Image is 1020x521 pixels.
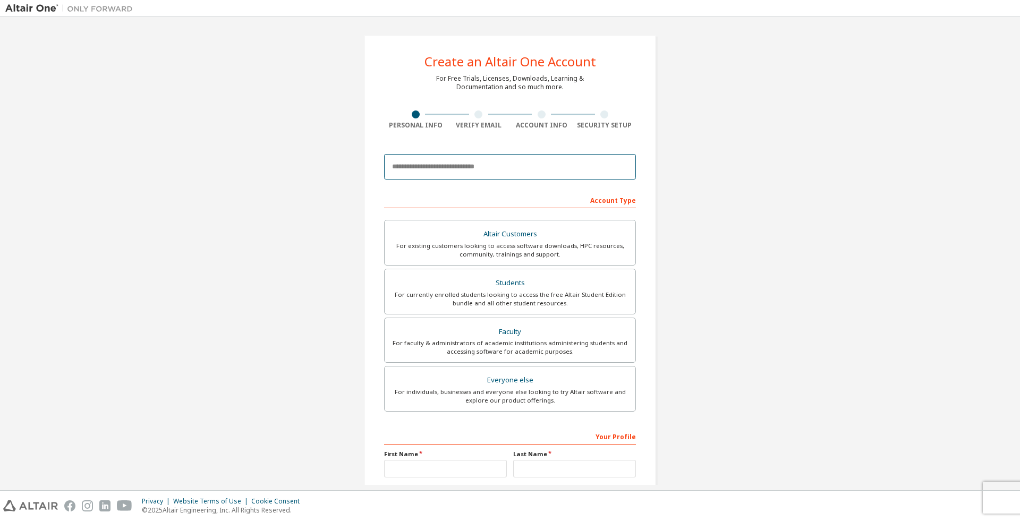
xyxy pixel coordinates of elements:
div: Verify Email [447,121,511,130]
img: instagram.svg [82,500,93,511]
p: © 2025 Altair Engineering, Inc. All Rights Reserved. [142,506,306,515]
div: For currently enrolled students looking to access the free Altair Student Edition bundle and all ... [391,291,629,308]
div: For faculty & administrators of academic institutions administering students and accessing softwa... [391,339,629,356]
img: linkedin.svg [99,500,110,511]
div: Account Info [510,121,573,130]
div: For existing customers looking to access software downloads, HPC resources, community, trainings ... [391,242,629,259]
div: Create an Altair One Account [424,55,596,68]
div: For Free Trials, Licenses, Downloads, Learning & Documentation and so much more. [436,74,584,91]
img: Altair One [5,3,138,14]
div: Account Type [384,191,636,208]
label: Last Name [513,450,636,458]
div: Personal Info [384,121,447,130]
img: youtube.svg [117,500,132,511]
div: Security Setup [573,121,636,130]
div: Faculty [391,324,629,339]
div: For individuals, businesses and everyone else looking to try Altair software and explore our prod... [391,388,629,405]
img: facebook.svg [64,500,75,511]
div: Privacy [142,497,173,506]
div: Your Profile [384,428,636,445]
label: First Name [384,450,507,458]
div: Students [391,276,629,291]
div: Cookie Consent [251,497,306,506]
div: Website Terms of Use [173,497,251,506]
div: Everyone else [391,373,629,388]
div: Altair Customers [391,227,629,242]
label: Job Title [384,484,636,492]
img: altair_logo.svg [3,500,58,511]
